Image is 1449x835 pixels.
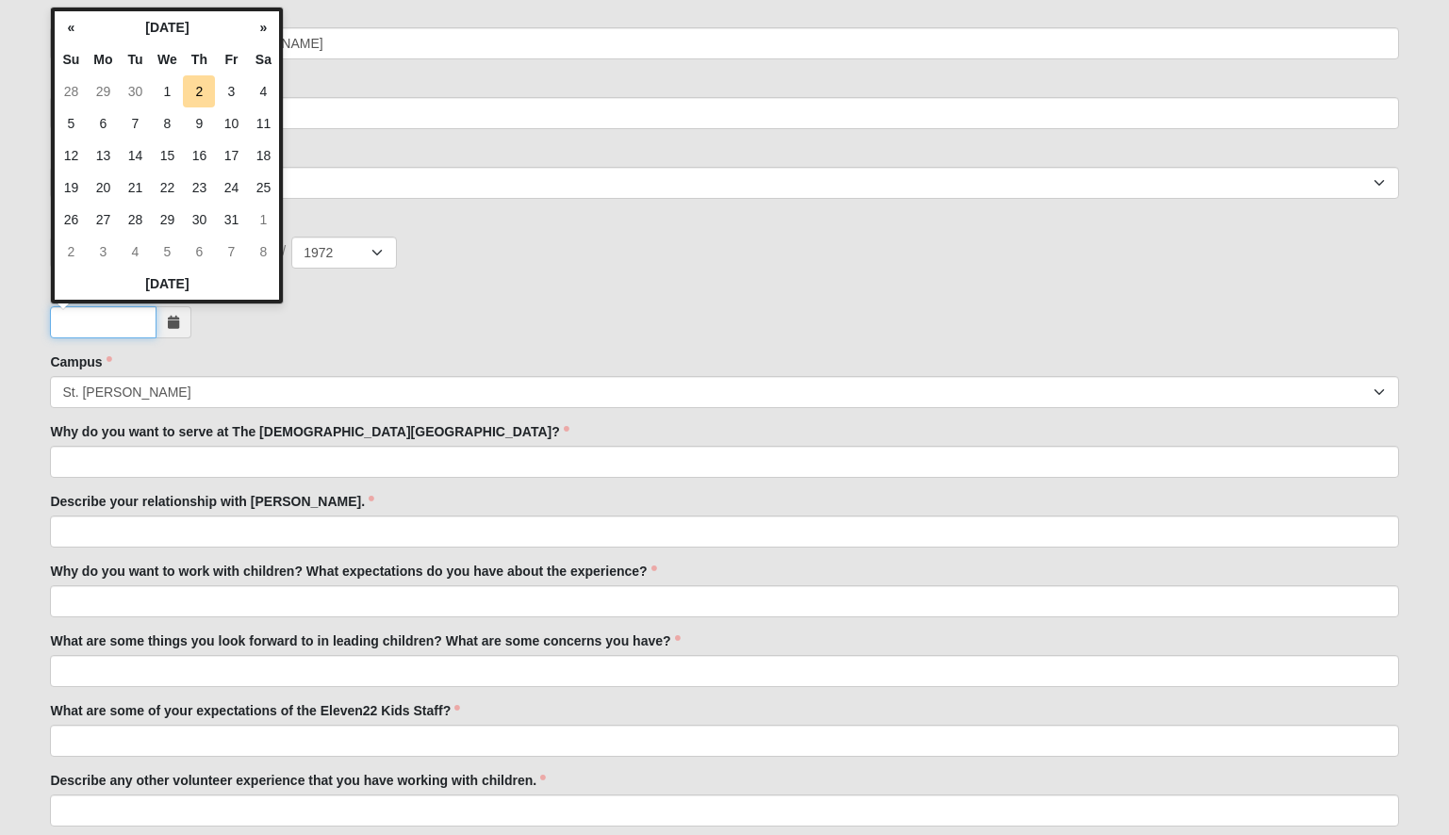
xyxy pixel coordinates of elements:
[119,236,151,268] td: 4
[50,562,656,581] label: Why do you want to work with children? What expectations do you have about the experience?
[215,204,247,236] td: 31
[119,43,151,75] th: Tu
[50,422,568,441] label: Why do you want to serve at The [DEMOGRAPHIC_DATA][GEOGRAPHIC_DATA]?
[151,204,183,236] td: 29
[215,43,247,75] th: Fr
[87,43,119,75] th: Mo
[87,11,247,43] th: [DATE]
[55,139,87,172] td: 12
[247,43,279,75] th: Sa
[151,75,183,107] td: 1
[151,139,183,172] td: 15
[183,236,215,268] td: 6
[119,204,151,236] td: 28
[55,75,87,107] td: 28
[87,236,119,268] td: 3
[282,241,286,262] span: /
[87,139,119,172] td: 13
[87,75,119,107] td: 29
[183,75,215,107] td: 2
[151,172,183,204] td: 22
[55,236,87,268] td: 2
[183,43,215,75] th: Th
[247,236,279,268] td: 8
[50,771,546,790] label: Describe any other volunteer experience that you have working with children.
[247,75,279,107] td: 4
[50,631,680,650] label: What are some things you look forward to in leading children? What are some concerns you have?
[50,701,460,720] label: What are some of your expectations of the Eleven22 Kids Staff?
[87,172,119,204] td: 20
[215,75,247,107] td: 3
[119,75,151,107] td: 30
[183,139,215,172] td: 16
[215,107,247,139] td: 10
[151,43,183,75] th: We
[119,139,151,172] td: 14
[183,107,215,139] td: 9
[55,268,279,300] th: [DATE]
[50,492,374,511] label: Describe your relationship with [PERSON_NAME].
[55,172,87,204] td: 19
[55,107,87,139] td: 5
[215,172,247,204] td: 24
[183,204,215,236] td: 30
[119,107,151,139] td: 7
[183,172,215,204] td: 23
[215,236,247,268] td: 7
[247,107,279,139] td: 11
[247,204,279,236] td: 1
[50,352,111,371] label: Campus
[247,139,279,172] td: 18
[55,11,87,43] th: «
[50,4,94,23] label: Email
[247,11,279,43] th: »
[215,139,247,172] td: 17
[87,204,119,236] td: 27
[87,107,119,139] td: 6
[247,172,279,204] td: 25
[55,43,87,75] th: Su
[151,107,183,139] td: 8
[151,236,183,268] td: 5
[119,172,151,204] td: 21
[55,204,87,236] td: 26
